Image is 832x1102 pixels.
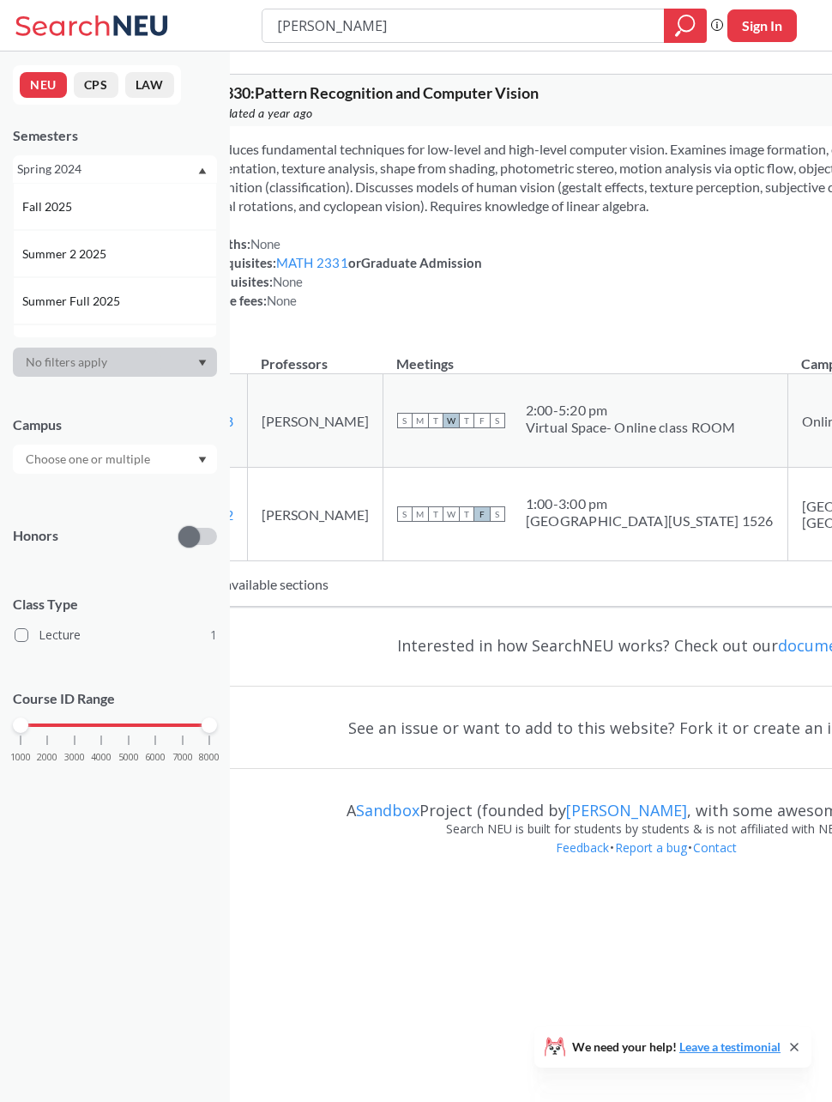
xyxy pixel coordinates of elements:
div: 1:00 - 3:00 pm [526,495,774,512]
span: Summer Full 2025 [22,292,124,311]
span: None [250,236,281,251]
div: Dropdown arrow [13,348,217,377]
div: Spring 2024Dropdown arrowFall 2025Summer 2 2025Summer Full 2025Summer 1 2025Spring 2025Fall 2024S... [13,155,217,183]
div: Campus [13,415,217,434]
div: Virtual Space- Online class ROOM [526,419,736,436]
span: Class Type [13,595,217,614]
span: Fall 2025 [22,197,75,216]
div: magnifying glass [664,9,707,43]
span: S [490,413,505,428]
th: Professors [247,337,383,374]
svg: magnifying glass [675,14,696,38]
span: F [474,506,490,522]
span: S [397,413,413,428]
svg: Dropdown arrow [198,457,207,463]
span: 5000 [118,753,139,762]
span: S [490,506,505,522]
div: Dropdown arrow [13,445,217,474]
td: [PERSON_NAME] [247,468,383,561]
span: Updated a year ago [211,104,313,123]
span: T [459,413,474,428]
span: W [443,413,459,428]
td: [PERSON_NAME] [247,374,383,468]
a: [PERSON_NAME] [566,800,687,820]
span: We need your help! [572,1041,781,1053]
span: T [428,413,443,428]
a: 40208 [195,413,233,429]
div: Spring 2024 [17,160,196,179]
a: Sandbox [356,800,419,820]
svg: Dropdown arrow [198,167,207,174]
svg: Dropdown arrow [198,360,207,366]
a: Report a bug [614,839,688,856]
span: 6000 [145,753,166,762]
input: Choose one or multiple [17,449,161,469]
span: T [428,506,443,522]
a: Contact [692,839,738,856]
button: LAW [125,72,174,98]
p: Course ID Range [13,689,217,709]
button: Sign In [727,9,797,42]
span: 1 [210,626,217,645]
span: None [267,293,298,308]
a: Leave a testimonial [679,1039,781,1054]
span: W [443,506,459,522]
p: Honors [13,526,58,546]
span: 4000 [91,753,112,762]
span: 7000 [172,753,193,762]
span: Summer 2 2025 [22,245,110,263]
a: MATH 2331 [276,255,348,270]
button: CPS [74,72,118,98]
span: T [459,506,474,522]
button: NEU [20,72,67,98]
div: NUPaths: Prerequisites: or Graduate Admission Corequisites: Course fees: [195,234,482,310]
div: 2:00 - 5:20 pm [526,402,736,419]
span: F [474,413,490,428]
th: Meetings [383,337,787,374]
span: 8000 [199,753,220,762]
a: Feedback [555,839,610,856]
input: Class, professor, course number, "phrase" [275,11,652,40]
div: Semesters [13,126,217,145]
span: 2000 [37,753,57,762]
span: 1000 [10,753,31,762]
span: M [413,413,428,428]
span: CS 5330 : Pattern Recognition and Computer Vision [195,83,539,102]
span: S [397,506,413,522]
a: 40402 [195,506,233,523]
div: [GEOGRAPHIC_DATA][US_STATE] 1526 [526,512,774,530]
span: None [273,274,304,289]
span: M [413,506,428,522]
span: 3000 [64,753,85,762]
label: Lecture [15,624,217,646]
